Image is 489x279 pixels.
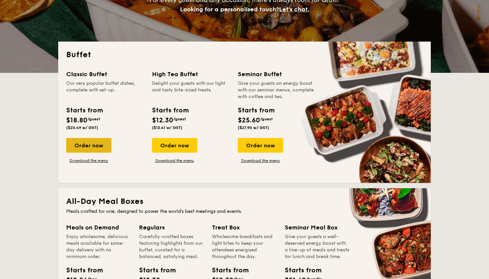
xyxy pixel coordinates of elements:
[66,208,423,215] div: Meals crafted for one, designed to power the world's best meetings and events.
[152,138,197,153] div: Order now
[285,223,350,232] div: Seminar Meal Box
[66,125,98,130] span: ($20.49 w/ GST)
[152,116,173,124] span: $12.30
[66,70,144,79] div: Classic Buffet
[285,233,350,260] div: Give your guests a well-deserved energy boost with a line-up of meals and treats for lunch and br...
[152,125,182,130] span: ($13.41 w/ GST)
[238,105,274,115] div: Starts from
[66,265,96,275] div: Starts from
[152,158,197,163] a: Download the menu
[238,70,316,79] div: Seminar Buffet
[285,265,315,275] div: Starts from
[139,223,204,232] div: Regulars
[238,116,260,124] span: $25.60
[66,116,87,124] span: $18.80
[152,70,230,79] div: High Tea Buffet
[66,138,111,153] div: Order now
[238,158,283,163] a: Download the menu
[173,117,186,121] span: /guest
[66,80,144,100] div: Our very popular buffet dishes, complete with set-up.
[87,117,100,121] span: /guest
[212,265,242,275] div: Starts from
[279,6,309,13] span: Let's chat.
[66,50,423,60] h2: Buffet
[238,80,316,100] div: Give your guests an energy boost with our seminar menus, complete with coffee and tea.
[66,196,423,207] h2: All-Day Meal Boxes
[212,223,277,232] div: Treat Box
[238,138,283,153] div: Order now
[180,6,279,13] span: Looking for a personalised touch?
[66,105,102,115] div: Starts from
[238,125,269,130] span: ($27.90 w/ GST)
[66,223,131,232] div: Meals on Demand
[66,233,131,260] div: Enjoy wholesome, delicious meals available for same-day delivery with no minimum order.
[66,158,111,163] a: Download the menu
[139,233,204,260] div: Carefully-crafted boxes featuring highlights from our buffet, curated for a balanced, satisfying ...
[212,233,277,260] div: Wholesome breakfasts and light bites to keep your attendees energised throughout the day.
[260,117,273,121] span: /guest
[152,105,188,115] div: Starts from
[139,265,169,275] div: Starts from
[152,80,230,100] div: Delight your guests with our light and tasty bite-sized treats.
